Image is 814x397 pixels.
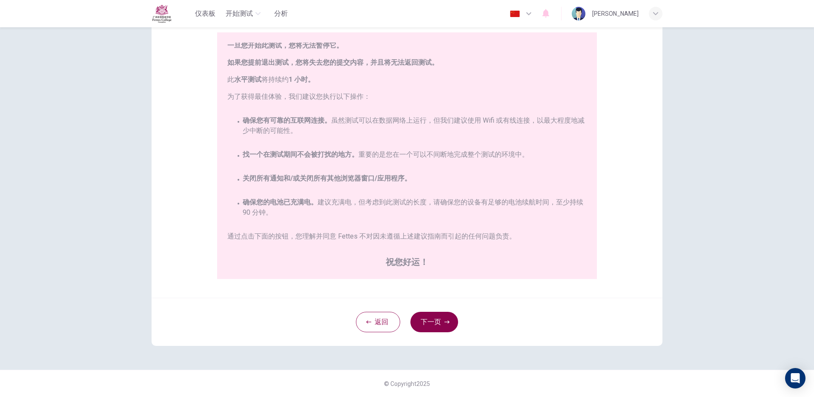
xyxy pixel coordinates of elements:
[226,9,253,19] span: 开始测试
[243,197,587,218] span: 建议充满电，但考虑到此测试的长度，请确保您的设备有足够的电池续航时间，至少持续 90 分钟。
[234,75,261,83] strong: 水平测试
[410,312,458,332] button: 下一页
[227,231,587,242] span: 通过点击下面的按钮，您理解并同意 Fettes 不对因未遵循上述建议指南而引起的任何问题负责。
[274,9,288,19] span: 分析
[227,255,587,269] span: 祝您好运！
[243,198,318,206] strong: 确保您的电池已充满电。
[243,150,529,160] span: 重要的是您在一个可以不间断地完成整个测试的环境中。
[356,312,400,332] button: 返回
[267,6,295,21] button: 分析
[152,4,172,23] img: Fettes logo
[785,368,805,388] div: Open Intercom Messenger
[243,116,331,124] strong: 确保您有可靠的互联网连接。
[152,4,192,23] a: Fettes logo
[195,9,215,19] span: 仪表板
[243,115,587,136] span: 虽然测试可以在数据网络上运行，但我们建议使用 Wifi 或有线连接，以最大程度地减少中断的可能性。
[572,7,585,20] img: Profile picture
[243,150,358,158] strong: 找一个在测试期间不会被打扰的地方。
[227,75,587,85] span: 此 将持续约
[592,9,639,19] div: [PERSON_NAME]
[227,58,587,68] span: 如果您提前退出测试，您将失去您的提交内容，并且将无法返回测试。
[384,380,430,387] span: © Copyright 2025
[192,6,219,21] button: 仪表板
[222,6,264,21] button: 开始测试
[243,174,411,182] strong: 关闭所有通知和/或关闭所有其他浏览器窗口/应用程序。
[227,92,587,102] span: 为了获得最佳体验，我们建议您执行以下操作：
[510,11,520,17] img: zh
[289,75,315,83] strong: 1 小时。
[227,40,587,51] span: 一旦您开始此测试，您将无法暂停它。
